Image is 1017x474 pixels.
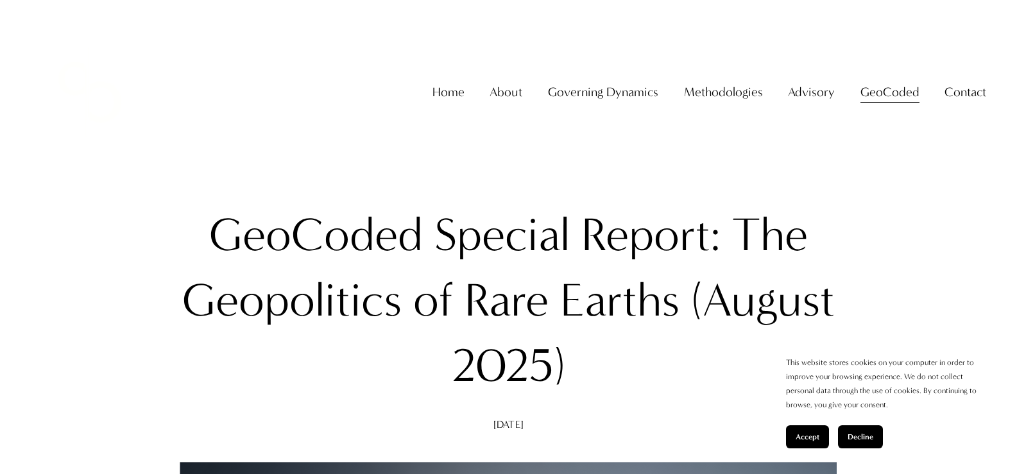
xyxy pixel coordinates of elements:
[209,203,423,268] div: GeoCoded
[31,33,149,151] img: Christopher Sanchez &amp; Co.
[860,80,919,105] a: folder dropdown
[848,432,873,441] span: Decline
[860,81,919,104] span: GeoCoded
[944,81,986,104] span: Contact
[560,268,679,334] div: Earths
[465,268,549,334] div: Rare
[944,80,986,105] a: folder dropdown
[548,80,658,105] a: folder dropdown
[838,425,883,448] button: Decline
[452,334,565,399] div: 2025)
[788,80,835,105] a: folder dropdown
[490,80,522,105] a: folder dropdown
[786,425,829,448] button: Accept
[182,268,402,334] div: Geopolitics
[581,203,721,268] div: Report:
[684,81,763,104] span: Methodologies
[490,81,522,104] span: About
[796,432,819,441] span: Accept
[493,418,524,430] span: [DATE]
[786,356,991,412] p: This website stores cookies on your computer in order to improve your browsing experience. We do ...
[434,203,570,268] div: Special
[432,80,465,105] a: Home
[684,80,763,105] a: folder dropdown
[773,343,1004,461] section: Cookie banner
[732,203,808,268] div: The
[691,268,835,334] div: (August
[413,268,453,334] div: of
[548,81,658,104] span: Governing Dynamics
[788,81,835,104] span: Advisory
